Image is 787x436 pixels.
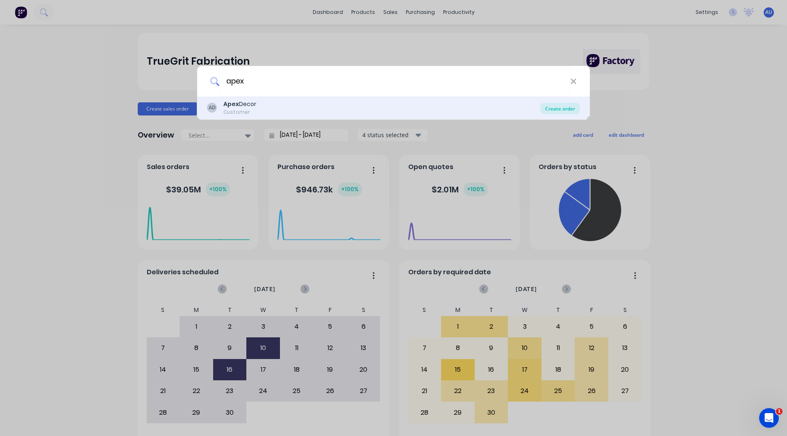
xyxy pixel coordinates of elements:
div: Decor [223,100,256,108]
b: Apex [223,100,239,108]
div: AD [207,103,217,113]
div: Create order [540,103,580,114]
iframe: Intercom live chat [759,408,779,428]
div: Customer [223,108,256,116]
span: 1 [776,408,782,415]
input: Enter a customer name to create a new order... [219,66,570,97]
